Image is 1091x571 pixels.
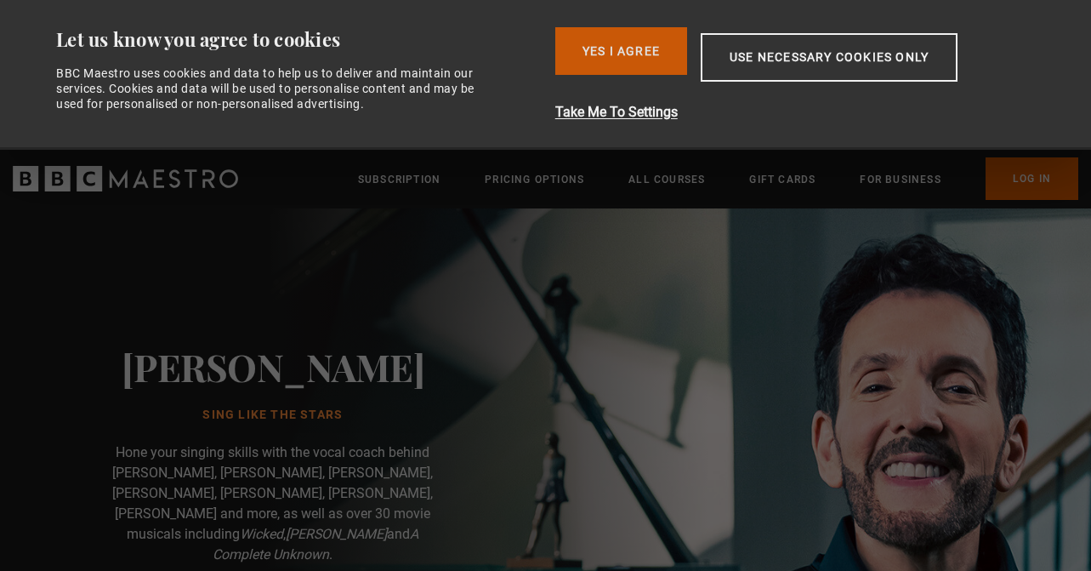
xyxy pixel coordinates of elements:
a: Subscription [358,171,440,188]
div: BBC Maestro uses cookies and data to help us to deliver and maintain our services. Cookies and da... [56,66,493,112]
a: Log In [986,157,1078,200]
button: Use necessary cookies only [701,33,957,82]
h1: Sing Like the Stars [122,408,425,422]
button: Yes I Agree [555,27,687,75]
a: For business [860,171,940,188]
h2: [PERSON_NAME] [122,345,425,388]
a: Pricing Options [485,171,584,188]
a: Gift Cards [749,171,815,188]
svg: BBC Maestro [13,166,238,191]
a: All Courses [628,171,705,188]
p: Hone your singing skills with the vocal coach behind [PERSON_NAME], [PERSON_NAME], [PERSON_NAME],... [103,443,443,565]
div: Let us know you agree to cookies [56,27,542,52]
button: Take Me To Settings [555,102,1048,123]
nav: Primary [358,157,1078,200]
